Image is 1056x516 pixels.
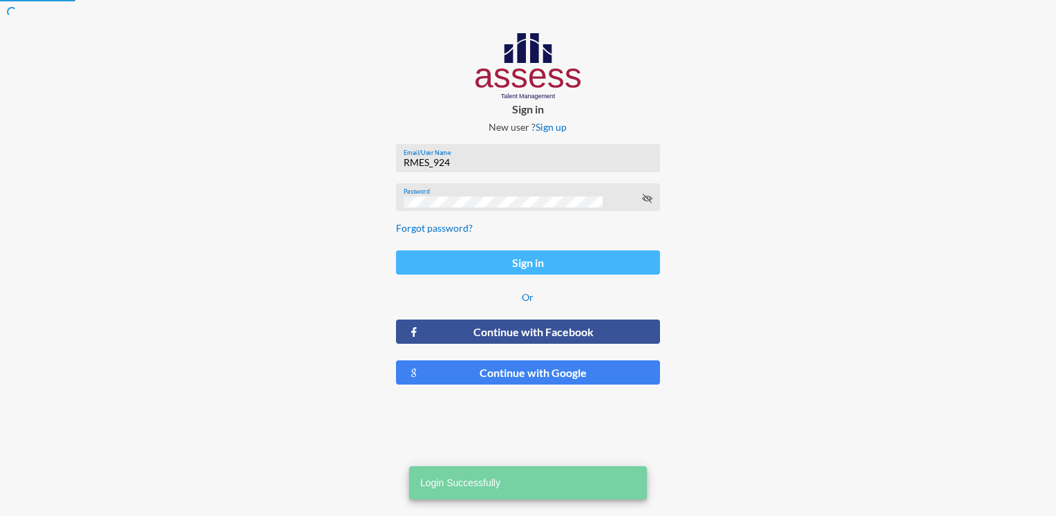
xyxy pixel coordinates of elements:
[396,360,659,385] button: Continue with Google
[475,33,581,100] img: AssessLogoo.svg
[396,291,659,303] p: Or
[420,476,500,490] span: Login Successfully
[385,121,670,133] p: New user ?
[536,121,567,133] a: Sign up
[396,250,659,275] button: Sign in
[385,102,670,116] p: Sign in
[396,222,473,234] a: Forgot password?
[404,157,652,168] input: Email/User Name
[396,320,659,344] button: Continue with Facebook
